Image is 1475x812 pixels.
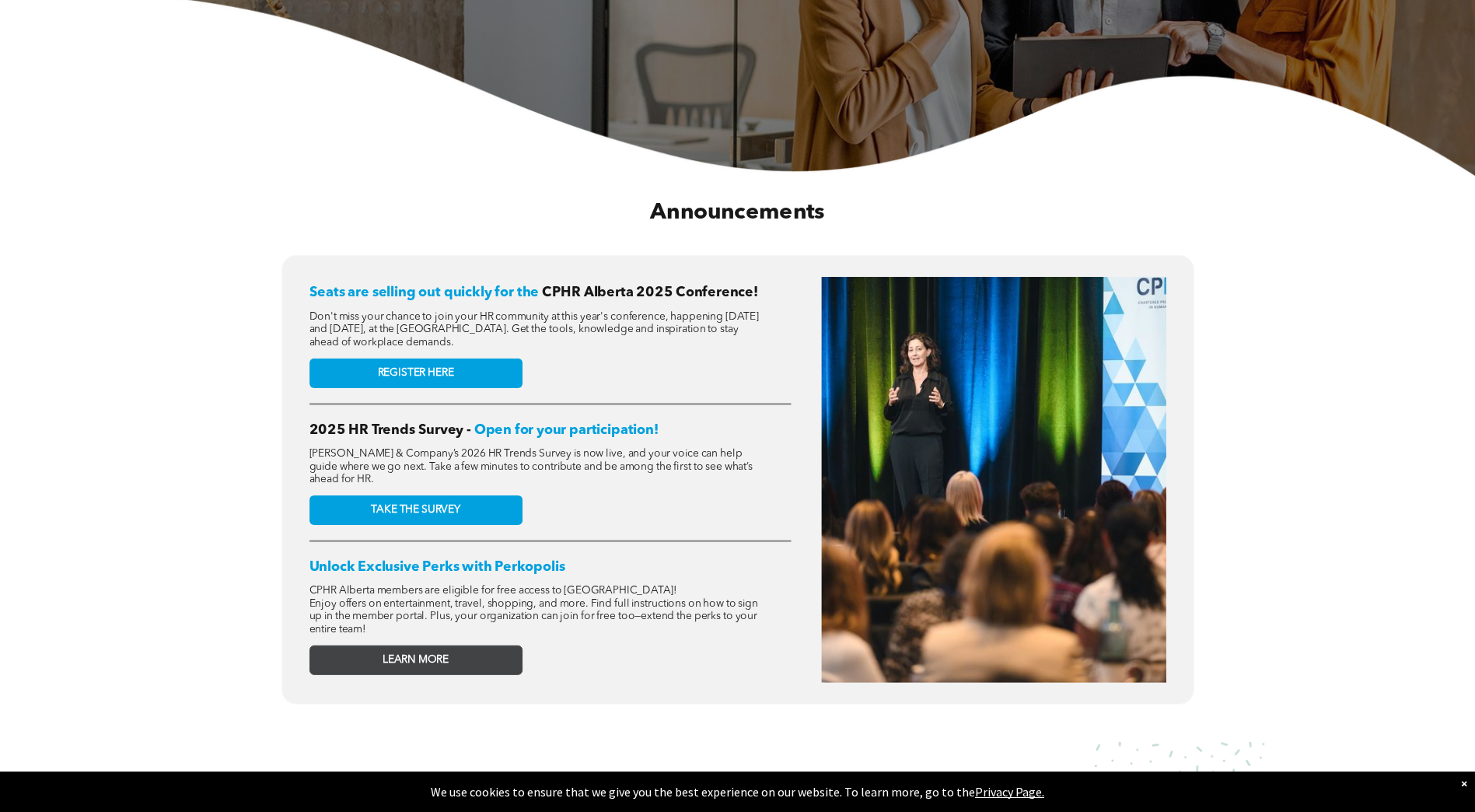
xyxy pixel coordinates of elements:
[371,503,460,516] span: TAKE THE SURVEY
[309,598,758,635] span: Enjoy offers on entertainment, travel, shopping, and more. Find full instructions on how to sign ...
[650,201,824,223] span: Announcements
[474,423,659,437] span: Open for your participation!
[383,653,449,667] span: LEARN MORE
[309,423,471,437] span: 2025 HR Trends Survey -
[309,585,678,596] span: CPHR Alberta members are eligible for free access to [GEOGRAPHIC_DATA]!
[309,645,523,674] a: LEARN MORE
[309,285,540,299] span: Seats are selling out quickly for the
[309,560,565,574] span: Unlock Exclusive Perks with Perkopolis
[542,285,758,299] span: CPHR Alberta 2025 Conference!
[975,784,1044,800] a: Privacy Page.
[309,448,753,485] span: [PERSON_NAME] & Company’s 2026 HR Trends Survey is now live, and your voice can help guide where ...
[309,311,759,348] span: Don't miss your chance to join your HR community at this year's conference, happening [DATE] and ...
[378,366,454,380] span: REGISTER HERE
[309,495,523,525] a: TAKE THE SURVEY
[1461,775,1467,791] div: Dismiss notification
[309,358,523,387] a: REGISTER HERE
